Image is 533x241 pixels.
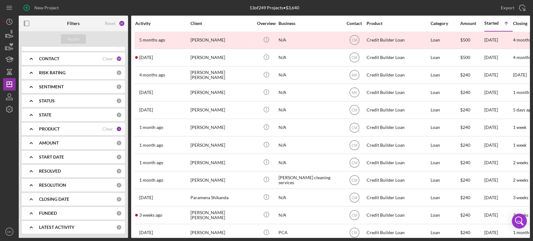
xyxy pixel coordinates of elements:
[190,84,253,101] div: [PERSON_NAME]
[139,213,162,218] time: 2025-08-12 19:18
[190,67,253,83] div: [PERSON_NAME] [PERSON_NAME]
[34,2,59,14] div: New Project
[139,37,165,42] time: 2025-03-30 17:17
[367,102,429,118] div: Credit Builder Loan
[431,49,460,66] div: Loan
[460,21,484,26] div: Amount
[351,178,357,182] text: CM
[39,169,61,174] b: RESOLVED
[139,55,153,60] time: 2025-06-12 16:17
[351,195,357,200] text: CM
[61,34,86,44] button: Apply
[460,137,484,153] div: $240
[367,137,429,153] div: Credit Builder Loan
[116,98,122,104] div: 0
[116,196,122,202] div: 0
[279,154,341,171] div: N/A
[249,5,299,10] div: 13 of 249 Projects • $3,640
[105,21,116,26] div: Reset
[279,21,341,26] div: Business
[431,137,460,153] div: Loan
[190,172,253,188] div: [PERSON_NAME]
[351,38,357,42] text: CM
[116,70,122,76] div: 0
[190,154,253,171] div: [PERSON_NAME]
[431,172,460,188] div: Loan
[484,84,512,101] div: [DATE]
[351,143,357,147] text: CM
[460,32,484,48] div: $500
[135,21,190,26] div: Activity
[190,224,253,241] div: [PERSON_NAME]
[39,155,64,160] b: START DATE
[279,137,341,153] div: N/A
[39,70,66,75] b: RISK RATING
[431,224,460,241] div: Loan
[367,172,429,188] div: Credit Builder Loan
[431,119,460,136] div: Loan
[139,107,153,112] time: 2025-07-14 15:42
[460,102,484,118] div: $240
[116,84,122,90] div: 0
[351,125,357,130] text: CM
[367,189,429,206] div: Credit Builder Loan
[513,160,528,165] time: 2 weeks
[39,197,69,202] b: CLOSING DATE
[513,142,526,148] time: 1 week
[39,140,59,145] b: AMOUNT
[116,168,122,174] div: 0
[116,224,122,230] div: 0
[116,112,122,118] div: 0
[116,126,122,132] div: 1
[139,160,163,165] time: 2025-07-31 22:18
[484,172,512,188] div: [DATE]
[367,21,429,26] div: Product
[190,49,253,66] div: [PERSON_NAME]
[460,84,484,101] div: $240
[139,125,163,130] time: 2025-07-29 17:02
[279,49,341,66] div: N/A
[190,102,253,118] div: [PERSON_NAME]
[431,154,460,171] div: Loan
[484,119,512,136] div: [DATE]
[484,207,512,223] div: [DATE]
[279,207,341,223] div: N/A
[484,189,512,206] div: [DATE]
[367,84,429,101] div: Credit Builder Loan
[352,91,357,95] text: MK
[513,195,528,200] time: 3 weeks
[431,21,460,26] div: Category
[39,183,66,188] b: RESOLUTION
[67,21,80,26] b: Filters
[39,126,60,131] b: PRODUCT
[139,195,153,200] time: 2025-08-08 18:17
[139,72,165,77] time: 2025-04-21 22:34
[68,34,79,44] div: Apply
[39,98,55,103] b: STATUS
[139,230,153,235] time: 2025-08-21 20:54
[484,102,512,118] div: [DATE]
[484,224,512,241] div: [DATE]
[39,112,52,117] b: STATE
[460,189,484,206] div: $240
[279,119,341,136] div: N/A
[39,225,74,230] b: LATEST ACTIVITY
[484,32,512,48] div: [DATE]
[343,21,366,26] div: Contact
[351,213,357,218] text: CM
[139,90,153,95] time: 2025-06-06 18:12
[513,107,533,112] time: 5 days ago
[513,177,528,183] time: 2 weeks
[190,207,253,223] div: [PERSON_NAME] [PERSON_NAME]
[279,189,341,206] div: N/A
[351,108,357,112] text: CM
[279,102,341,118] div: N/A
[116,56,122,61] div: 19
[431,84,460,101] div: Loan
[116,140,122,146] div: 0
[139,178,163,183] time: 2025-08-02 22:37
[495,2,530,14] button: Export
[279,172,341,188] div: [PERSON_NAME] cleaning services
[367,119,429,136] div: Credit Builder Loan
[351,231,357,235] text: CM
